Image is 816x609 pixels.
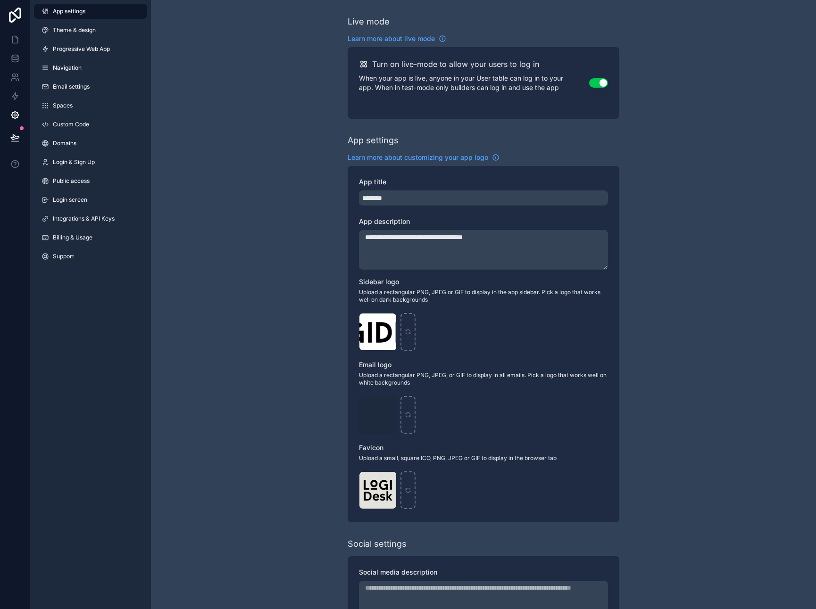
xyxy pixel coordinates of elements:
a: Billing & Usage [34,230,147,245]
h2: Turn on live-mode to allow your users to log in [372,58,539,70]
span: Integrations & API Keys [53,215,115,222]
span: Theme & design [53,26,96,34]
span: Billing & Usage [53,234,92,241]
a: Progressive Web App [34,41,147,57]
span: Learn more about live mode [348,34,435,43]
span: App description [359,217,410,225]
a: Login screen [34,192,147,207]
span: Sidebar logo [359,278,399,286]
a: Navigation [34,60,147,75]
span: Upload a rectangular PNG, JPEG or GIF to display in the app sidebar. Pick a logo that works well ... [359,288,608,304]
span: App title [359,178,386,186]
div: App settings [348,134,399,147]
span: Navigation [53,64,82,72]
div: Social settings [348,537,407,551]
a: Learn more about live mode [348,34,446,43]
span: Email logo [359,361,391,369]
a: App settings [34,4,147,19]
span: Favicon [359,444,383,452]
span: Upload a rectangular PNG, JPEG, or GIF to display in all emails. Pick a logo that works well on w... [359,371,608,387]
span: Custom Code [53,121,89,128]
p: When your app is live, anyone in your User table can log in to your app. When in test-mode only b... [359,74,589,92]
span: Social media description [359,568,437,576]
span: Upload a small, square ICO, PNG, JPEG or GIF to display in the browser tab [359,454,608,462]
a: Domains [34,136,147,151]
a: Spaces [34,98,147,113]
a: Support [34,249,147,264]
a: Email settings [34,79,147,94]
span: Domains [53,140,76,147]
span: Login & Sign Up [53,158,95,166]
span: App settings [53,8,85,15]
a: Theme & design [34,23,147,38]
a: Public access [34,173,147,189]
span: Email settings [53,83,90,91]
span: Login screen [53,196,87,204]
span: Learn more about customizing your app logo [348,153,488,162]
a: Custom Code [34,117,147,132]
span: Public access [53,177,90,185]
a: Integrations & API Keys [34,211,147,226]
a: Login & Sign Up [34,155,147,170]
div: Live mode [348,15,390,28]
span: Support [53,253,74,260]
a: Learn more about customizing your app logo [348,153,500,162]
span: Spaces [53,102,73,109]
span: Progressive Web App [53,45,110,53]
